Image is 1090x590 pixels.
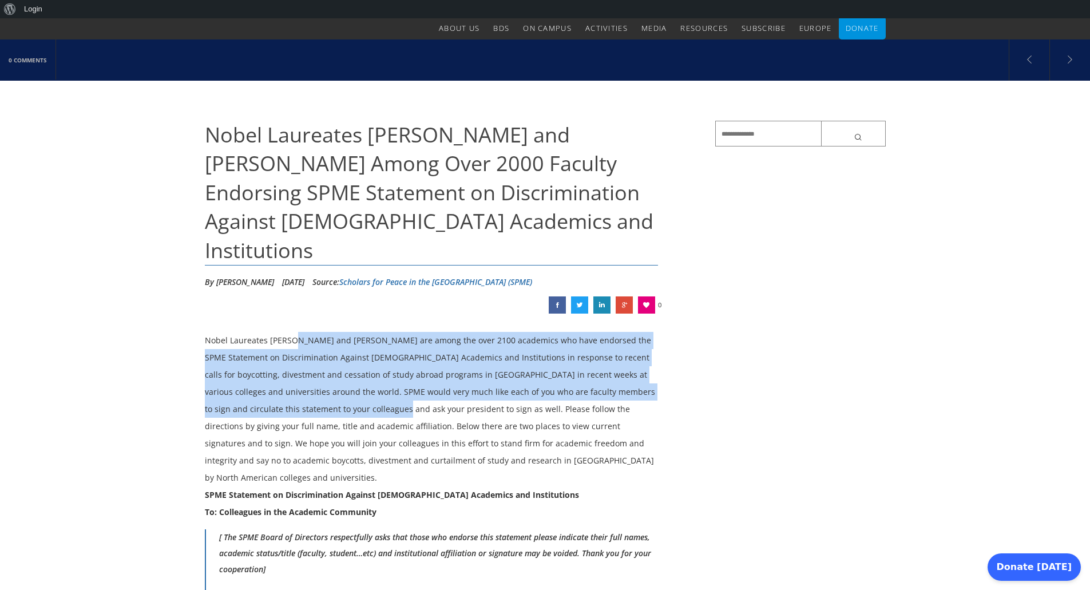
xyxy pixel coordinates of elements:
span: Resources [680,23,728,33]
span: To: Colleagues in the Academic Community [205,506,376,517]
strong: [ The SPME Board of Directors respectfully asks that those who endorse this statement please indi... [219,532,651,575]
span: Donate [846,23,879,33]
li: By [PERSON_NAME] [205,274,274,291]
li: [DATE] [282,274,304,291]
span: Media [641,23,667,33]
span: On Campus [523,23,572,33]
a: Scholars for Peace in the [GEOGRAPHIC_DATA] (SPME) [339,276,532,287]
span: Activities [585,23,628,33]
a: Activities [585,17,628,39]
span: BDS [493,23,509,33]
a: About Us [439,17,479,39]
a: Nobel Laureates Roger Kornberg and Walter Kohn Among Over 2000 Faculty Endorsing SPME Statement o... [616,296,633,314]
a: Donate [846,17,879,39]
span: About Us [439,23,479,33]
strong: SPME Statement on Discrimination Against [DEMOGRAPHIC_DATA] Academics and Institutions [205,489,579,500]
a: Nobel Laureates Roger Kornberg and Walter Kohn Among Over 2000 Faculty Endorsing SPME Statement o... [549,296,566,314]
span: 0 [658,296,661,314]
span: Subscribe [742,23,786,33]
a: On Campus [523,17,572,39]
a: Subscribe [742,17,786,39]
a: Media [641,17,667,39]
a: Resources [680,17,728,39]
span: Nobel Laureates [PERSON_NAME] and [PERSON_NAME] Among Over 2000 Faculty Endorsing SPME Statement ... [205,121,653,264]
div: Nobel Laureates [PERSON_NAME] and [PERSON_NAME] are among the over 2100 academics who have endors... [205,332,659,486]
a: Nobel Laureates Roger Kornberg and Walter Kohn Among Over 2000 Faculty Endorsing SPME Statement o... [593,296,611,314]
a: Europe [799,17,832,39]
div: Source: [312,274,532,291]
a: Nobel Laureates Roger Kornberg and Walter Kohn Among Over 2000 Faculty Endorsing SPME Statement o... [571,296,588,314]
a: BDS [493,17,509,39]
span: Europe [799,23,832,33]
